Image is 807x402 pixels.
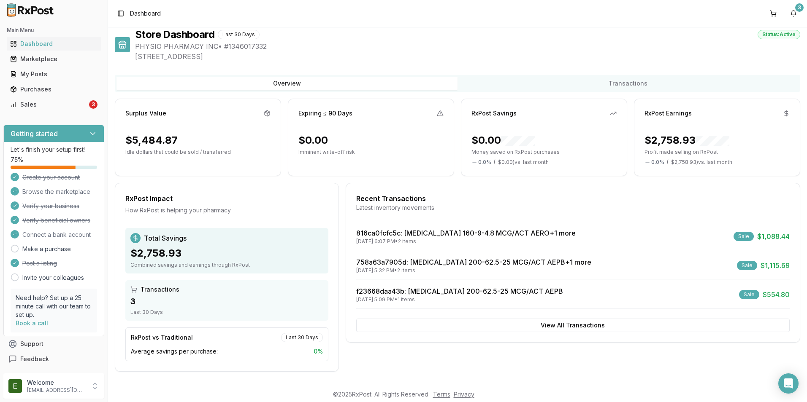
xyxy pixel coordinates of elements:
[218,30,260,39] div: Last 30 Days
[22,216,90,225] span: Verify beneficial owners
[7,27,101,34] h2: Main Menu
[667,159,732,166] span: ( - $2,758.93 ) vs. last month
[734,232,754,241] div: Sale
[8,379,22,393] img: User avatar
[458,77,799,90] button: Transactions
[141,285,179,294] span: Transactions
[130,309,323,316] div: Last 30 Days
[125,193,328,204] div: RxPost Impact
[645,134,729,147] div: $2,758.93
[11,155,23,164] span: 75 %
[471,109,517,118] div: RxPost Savings
[10,40,97,48] div: Dashboard
[778,373,799,394] div: Open Intercom Messenger
[135,28,214,41] h1: Store Dashboard
[356,267,591,274] div: [DATE] 5:32 PM • 2 items
[7,36,101,51] a: Dashboard
[20,355,49,363] span: Feedback
[22,245,71,253] a: Make a purchase
[131,333,193,342] div: RxPost vs Traditional
[298,109,352,118] div: Expiring ≤ 90 Days
[651,159,664,166] span: 0.0 %
[7,51,101,67] a: Marketplace
[22,259,57,268] span: Post a listing
[125,206,328,214] div: How RxPost is helping your pharmacy
[27,378,86,387] p: Welcome
[144,233,187,243] span: Total Savings
[10,85,97,94] div: Purchases
[356,319,790,332] button: View All Transactions
[10,100,87,109] div: Sales
[739,290,759,299] div: Sale
[135,41,800,51] span: PHYSIO PHARMACY INC • # 1346017332
[125,109,166,118] div: Surplus Value
[356,258,591,266] a: 758a63a7905d: [MEDICAL_DATA] 200-62.5-25 MCG/ACT AEPB+1 more
[22,173,80,182] span: Create your account
[16,319,48,327] a: Book a call
[125,134,178,147] div: $5,484.87
[130,295,323,307] div: 3
[10,70,97,78] div: My Posts
[763,289,790,300] span: $554.80
[737,261,757,270] div: Sale
[116,77,458,90] button: Overview
[3,37,104,51] button: Dashboard
[11,145,97,154] p: Let's finish your setup first!
[298,149,444,155] p: Imminent write-off risk
[471,149,617,155] p: Money saved on RxPost purchases
[3,98,104,111] button: Sales3
[16,294,92,319] p: Need help? Set up a 25 minute call with our team to set up.
[433,391,450,398] a: Terms
[130,262,323,268] div: Combined savings and earnings through RxPost
[10,55,97,63] div: Marketplace
[3,52,104,66] button: Marketplace
[22,230,91,239] span: Connect a bank account
[131,347,218,356] span: Average savings per purchase:
[130,9,161,18] nav: breadcrumb
[3,351,104,367] button: Feedback
[22,273,84,282] a: Invite your colleagues
[356,204,790,212] div: Latest inventory movements
[494,159,549,166] span: ( - $0.00 ) vs. last month
[645,109,692,118] div: RxPost Earnings
[787,7,800,20] button: 3
[454,391,474,398] a: Privacy
[645,149,790,155] p: Profit made selling on RxPost
[7,82,101,97] a: Purchases
[7,97,101,112] a: Sales3
[471,134,535,147] div: $0.00
[3,67,104,81] button: My Posts
[130,247,323,260] div: $2,758.93
[356,229,576,237] a: 816ca0fcfc5c: [MEDICAL_DATA] 160-9-4.8 MCG/ACT AERO+1 more
[757,231,790,241] span: $1,088.44
[7,67,101,82] a: My Posts
[22,202,79,210] span: Verify your business
[27,387,86,394] p: [EMAIL_ADDRESS][DOMAIN_NAME]
[795,3,804,12] div: 3
[130,9,161,18] span: Dashboard
[758,30,800,39] div: Status: Active
[3,336,104,351] button: Support
[298,134,328,147] div: $0.00
[356,193,790,204] div: Recent Transactions
[3,3,57,17] img: RxPost Logo
[11,129,58,139] h3: Getting started
[135,51,800,62] span: [STREET_ADDRESS]
[3,83,104,96] button: Purchases
[478,159,491,166] span: 0.0 %
[314,347,323,356] span: 0 %
[281,333,323,342] div: Last 30 Days
[125,149,271,155] p: Idle dollars that could be sold / transferred
[89,100,97,109] div: 3
[356,296,563,303] div: [DATE] 5:09 PM • 1 items
[22,188,90,196] span: Browse the marketplace
[356,238,576,245] div: [DATE] 6:07 PM • 2 items
[761,260,790,271] span: $1,115.69
[356,287,563,295] a: f23668daa43b: [MEDICAL_DATA] 200-62.5-25 MCG/ACT AEPB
